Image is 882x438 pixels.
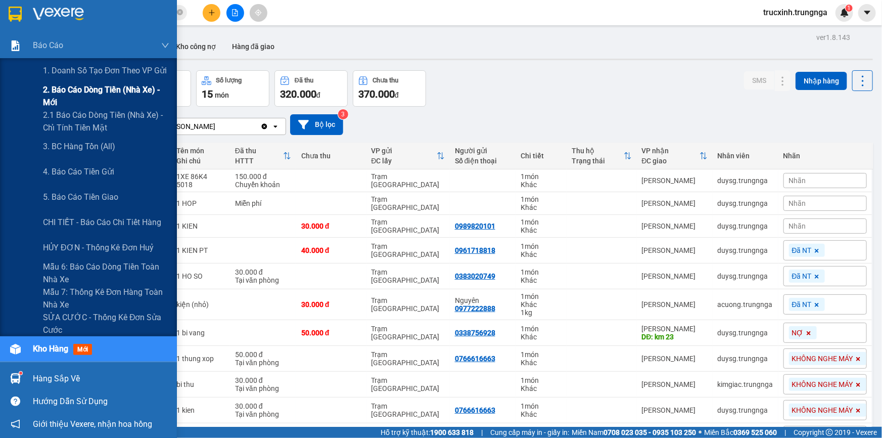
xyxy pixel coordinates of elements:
span: file-add [231,9,239,16]
div: 0961718818 [455,246,495,254]
div: Khác [521,181,562,189]
div: Trạm [GEOGRAPHIC_DATA] [372,351,445,367]
div: 40.000 đ [301,246,361,254]
span: Kho hàng [33,344,68,354]
div: 0766616663 [455,355,495,363]
span: Cung cấp máy in - giấy in: [490,427,569,438]
span: KHÔNG NGHE MÁY [792,406,853,415]
div: Trạm [GEOGRAPHIC_DATA] [372,242,445,258]
div: Người gửi [455,147,511,155]
div: Trạm [GEOGRAPHIC_DATA] [372,296,445,313]
span: 320.000 [280,88,316,100]
div: Tại văn phòng [235,410,291,418]
div: 1 kien [176,406,225,414]
div: [PERSON_NAME] [642,246,708,254]
div: [PERSON_NAME] [642,355,708,363]
div: [PERSON_NAME] [642,325,708,333]
div: Khác [521,226,562,234]
div: 1 KIEN [176,222,225,230]
div: 1 món [521,218,562,226]
div: 30.000 đ [235,402,291,410]
div: 1 món [521,376,562,384]
span: aim [255,9,262,16]
div: 1 KIEN PT [176,246,225,254]
div: Trạm [GEOGRAPHIC_DATA] [372,402,445,418]
div: 1 món [521,268,562,276]
div: 1 bi vang [176,329,225,337]
div: 30.000 đ [235,268,291,276]
div: acuong.trungnga [718,300,773,309]
button: Số lượng15món [196,70,269,107]
div: Hàng sắp về [33,371,169,386]
span: 1 [847,5,851,12]
span: 15 [202,88,213,100]
button: SMS [744,71,774,90]
th: Toggle SortBy [637,143,713,169]
div: 1 món [521,195,562,203]
span: Đã NT [792,246,812,255]
button: Bộ lọc [290,114,343,135]
div: [PERSON_NAME] [642,199,708,207]
th: Toggle SortBy [230,143,296,169]
div: Khác [521,276,562,284]
span: | [784,427,786,438]
span: HỦY ĐƠN - Thống kê đơn huỷ [43,241,154,254]
div: 0977222888 [455,304,495,313]
button: file-add [226,4,244,22]
sup: 3 [338,109,348,119]
strong: 0369 525 060 [733,428,777,436]
strong: 0708 023 035 - 0935 103 250 [604,428,696,436]
span: CHI TIẾT - Báo cáo chi tiết hàng [43,216,161,229]
div: VP gửi [372,147,437,155]
button: caret-down [858,4,876,22]
div: 1 món [521,172,562,181]
div: 50.000 đ [235,351,291,359]
input: Selected Phan Thiết. [216,121,217,132]
div: Chưa thu [301,152,361,160]
span: | [481,427,483,438]
div: Trạng thái [572,157,624,165]
span: trucxinh.trungnga [755,6,835,19]
div: Trạm [GEOGRAPHIC_DATA] [372,195,445,211]
span: Nhãn [789,222,806,230]
button: Kho công nợ [168,34,224,59]
div: 1 món [521,402,562,410]
div: [PERSON_NAME] [161,121,215,132]
div: 30.000 đ [235,376,291,384]
div: ĐC giao [642,157,700,165]
div: 1 món [521,242,562,250]
div: VP nhận [642,147,700,155]
div: 1 món [521,351,562,359]
div: DĐ: km 23 [642,333,708,341]
span: Đã NT [792,300,812,309]
span: close-circle [177,8,183,18]
div: Trạm [GEOGRAPHIC_DATA] [372,268,445,284]
span: đ [395,91,399,99]
th: Toggle SortBy [567,143,637,169]
div: 0989820101 [455,222,495,230]
sup: 1 [846,5,853,12]
span: Nhãn [789,177,806,185]
div: 1 món [521,292,562,300]
span: notification [11,419,20,429]
span: copyright [826,429,833,436]
button: Nhập hàng [796,72,847,90]
img: logo-vxr [9,7,22,22]
button: plus [203,4,220,22]
div: 1 kg [521,309,562,317]
div: 0383020749 [455,272,495,280]
div: duysg.trungnga [718,355,773,363]
span: close-circle [177,9,183,15]
div: Đã thu [295,77,313,84]
div: Số điện thoại [455,157,511,165]
span: KHÔNG NGHE MÁY [792,354,853,363]
div: Ghi chú [176,157,225,165]
div: 1 HOP [176,199,225,207]
div: duysg.trungnga [718,272,773,280]
div: Khác [521,359,562,367]
span: SỬA CƯỚC - Thống kê đơn sửa cước [43,311,169,336]
div: 0766616663 [455,406,495,414]
span: 1. Doanh số tạo đơn theo VP gửi [43,64,167,77]
span: đ [316,91,320,99]
button: aim [250,4,267,22]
